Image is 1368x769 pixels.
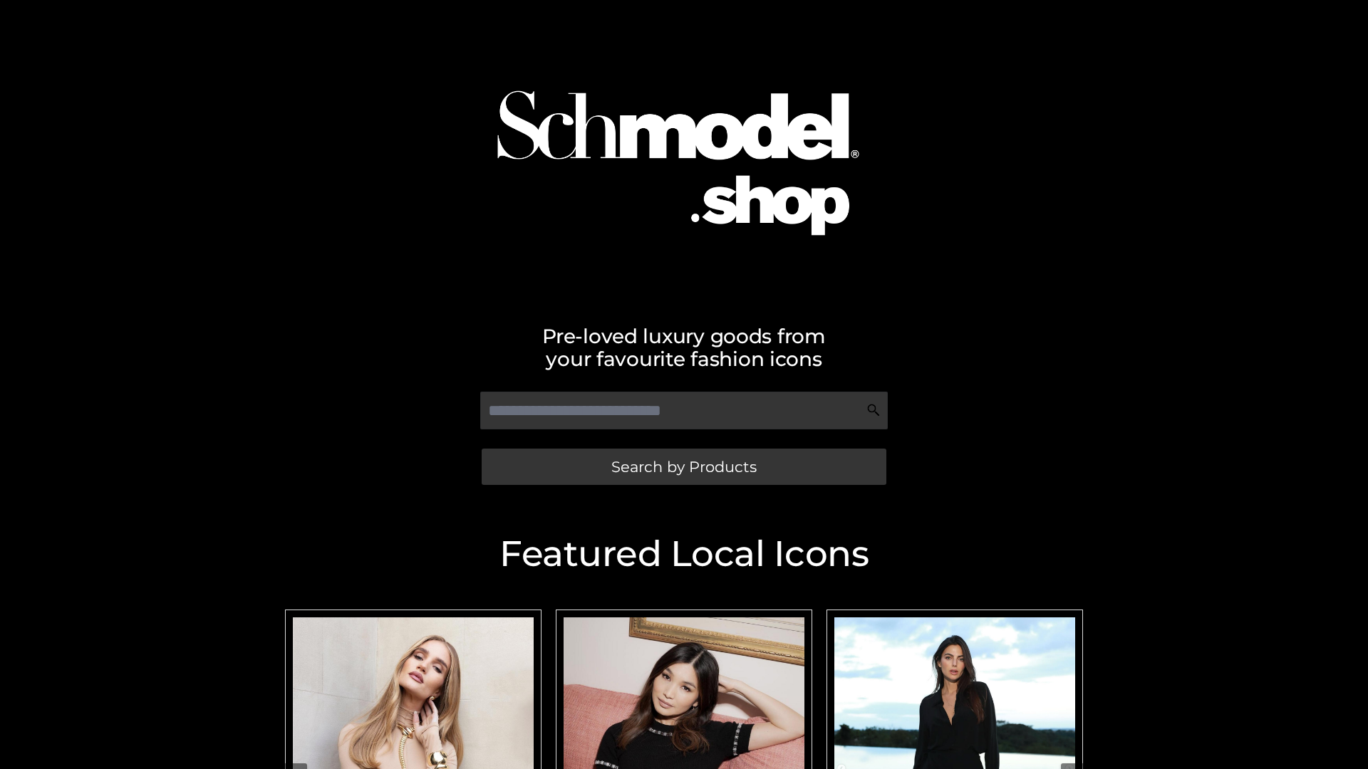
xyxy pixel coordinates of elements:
a: Search by Products [482,449,886,485]
span: Search by Products [611,459,757,474]
h2: Featured Local Icons​ [278,536,1090,572]
img: Search Icon [866,403,881,417]
h2: Pre-loved luxury goods from your favourite fashion icons [278,325,1090,370]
